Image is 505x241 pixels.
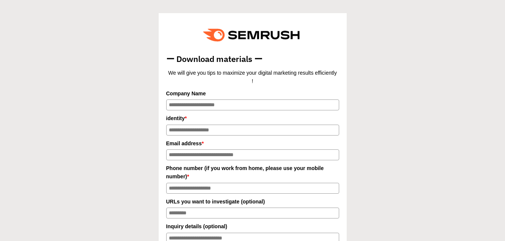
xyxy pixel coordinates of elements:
[166,69,339,86] center: We will give you tips to maximize your digital marketing results efficiently !
[166,89,339,98] label: Company Name
[198,21,308,50] img: e6a379fe-ca9f-484e-8561-e79cf3a04b3f.png
[166,222,339,230] label: Inquiry details (optional)
[166,165,324,179] font: Phone number (if you work from home, please use your mobile number)
[166,140,202,146] font: Email address
[166,53,339,65] title: ー Download materials ー
[166,197,339,206] label: URLs you want to investigate (optional)
[166,115,185,121] font: identity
